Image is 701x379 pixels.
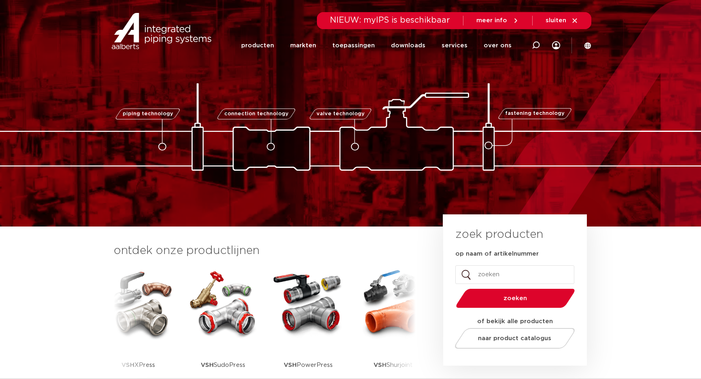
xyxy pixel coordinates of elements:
[546,17,578,24] a: sluiten
[476,17,507,23] span: meer info
[241,30,512,61] nav: Menu
[332,30,375,61] a: toepassingen
[121,362,134,368] strong: VSH
[505,111,565,116] span: fastening technology
[316,111,364,116] span: valve technology
[284,362,297,368] strong: VSH
[391,30,425,61] a: downloads
[114,243,416,259] h3: ontdek onze productlijnen
[122,111,173,116] span: piping technology
[330,16,450,24] span: NIEUW: myIPS is beschikbaar
[455,227,543,243] h3: zoek producten
[201,362,214,368] strong: VSH
[478,335,552,341] span: naar product catalogus
[224,111,289,116] span: connection technology
[455,250,539,258] label: op naam of artikelnummer
[453,328,577,349] a: naar product catalogus
[546,17,566,23] span: sluiten
[477,318,553,324] strong: of bekijk alle producten
[290,30,316,61] a: markten
[241,30,274,61] a: producten
[455,265,574,284] input: zoeken
[453,288,578,309] button: zoeken
[374,362,387,368] strong: VSH
[477,295,554,301] span: zoeken
[442,30,467,61] a: services
[476,17,519,24] a: meer info
[484,30,512,61] a: over ons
